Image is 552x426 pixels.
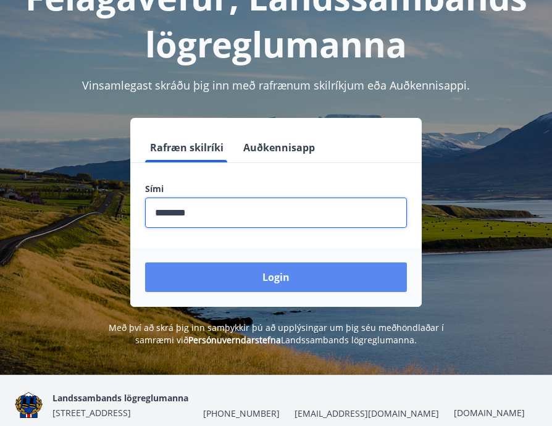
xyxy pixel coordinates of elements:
label: Sími [145,183,407,195]
img: 1cqKbADZNYZ4wXUG0EC2JmCwhQh0Y6EN22Kw4FTY.png [15,392,43,419]
a: Persónuverndarstefna [188,334,281,346]
button: Auðkennisapp [238,133,320,162]
span: Vinsamlegast skráðu þig inn með rafrænum skilríkjum eða Auðkennisappi. [82,78,470,93]
span: [EMAIL_ADDRESS][DOMAIN_NAME] [295,407,439,420]
button: Login [145,262,407,292]
span: [PHONE_NUMBER] [203,407,280,420]
button: Rafræn skilríki [145,133,228,162]
a: [DOMAIN_NAME] [454,407,525,419]
span: [STREET_ADDRESS] [52,407,131,419]
span: Með því að skrá þig inn samþykkir þú að upplýsingar um þig séu meðhöndlaðar í samræmi við Landssa... [109,322,444,346]
span: Landssambands lögreglumanna [52,392,188,404]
